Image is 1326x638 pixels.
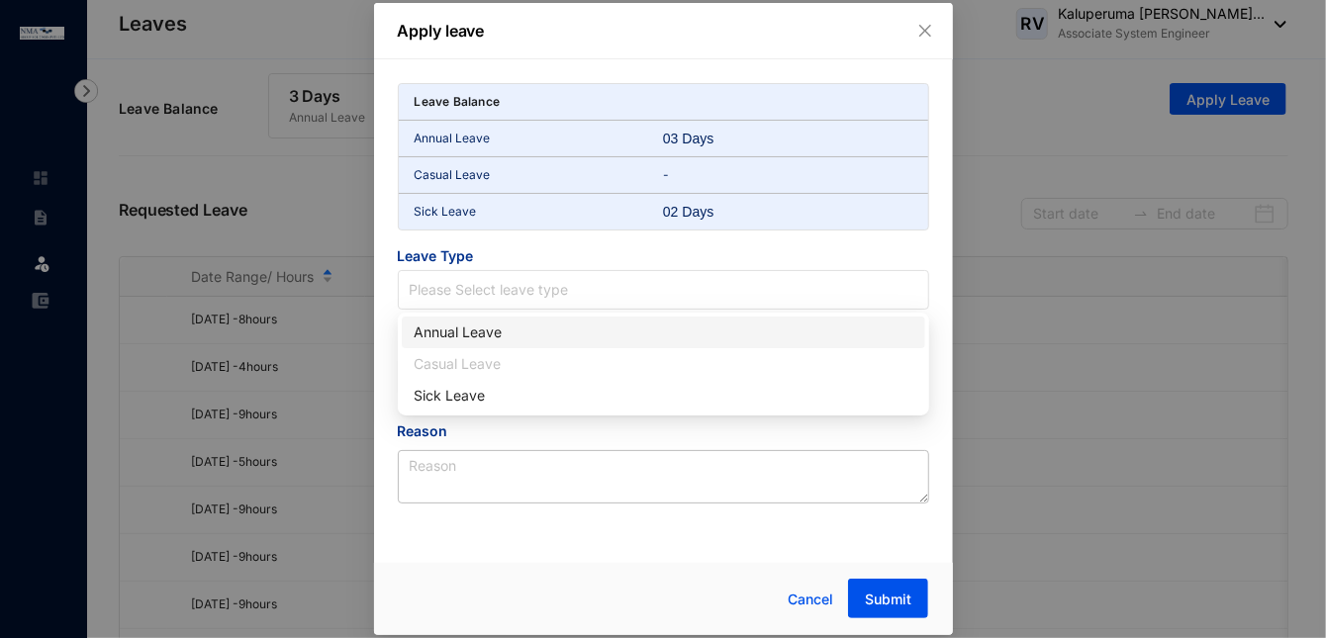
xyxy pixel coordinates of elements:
[788,589,833,610] span: Cancel
[663,202,746,222] div: 02 Days
[415,165,664,185] p: Casual Leave
[402,317,925,348] div: Annual Leave
[663,165,912,185] p: -
[415,129,664,148] p: Annual Leave
[414,385,913,407] div: Sick Leave
[398,450,929,503] textarea: Reason
[914,20,936,42] button: Close
[663,129,746,148] div: 03 Days
[402,380,925,411] div: Sick Leave
[398,420,462,442] label: Reason
[415,202,664,222] p: Sick Leave
[414,353,913,375] div: Casual Leave
[398,19,929,43] p: Apply leave
[773,580,848,619] button: Cancel
[865,590,911,609] span: Submit
[402,348,925,380] div: Casual Leave
[415,92,501,112] p: Leave Balance
[398,246,929,270] span: Leave Type
[848,579,928,618] button: Submit
[917,23,933,39] span: close
[414,321,913,343] div: Annual Leave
